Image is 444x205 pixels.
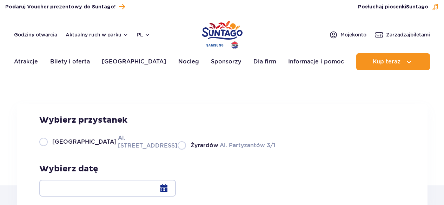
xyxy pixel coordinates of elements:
[178,141,275,150] label: Al. Partyzantów 3/1
[340,31,366,38] span: Moje konto
[375,30,430,39] a: Zarządzajbiletami
[5,2,125,12] a: Podaruj Voucher prezentowy do Suntago!
[202,18,243,50] a: Park of Poland
[102,53,166,70] a: [GEOGRAPHIC_DATA]
[253,53,276,70] a: Dla firm
[358,4,439,11] button: Posłuchaj piosenkiSuntago
[50,53,90,70] a: Bilety i oferta
[356,53,430,70] button: Kup teraz
[191,142,218,149] span: Żyrardów
[5,4,115,11] span: Podaruj Voucher prezentowy do Suntago!
[211,53,241,70] a: Sponsorzy
[39,115,275,125] h3: Wybierz przystanek
[14,31,57,38] a: Godziny otwarcia
[66,32,128,37] button: Aktualny ruch w parku
[39,134,169,150] label: Al. [STREET_ADDRESS]
[52,138,117,146] span: [GEOGRAPHIC_DATA]
[386,31,430,38] span: Zarządzaj biletami
[329,30,366,39] a: Mojekonto
[137,31,150,38] button: pl
[406,5,428,9] span: Suntago
[358,4,428,11] span: Posłuchaj piosenki
[373,59,400,65] span: Kup teraz
[39,164,176,174] h3: Wybierz datę
[178,53,199,70] a: Nocleg
[288,53,344,70] a: Informacje i pomoc
[14,53,38,70] a: Atrakcje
